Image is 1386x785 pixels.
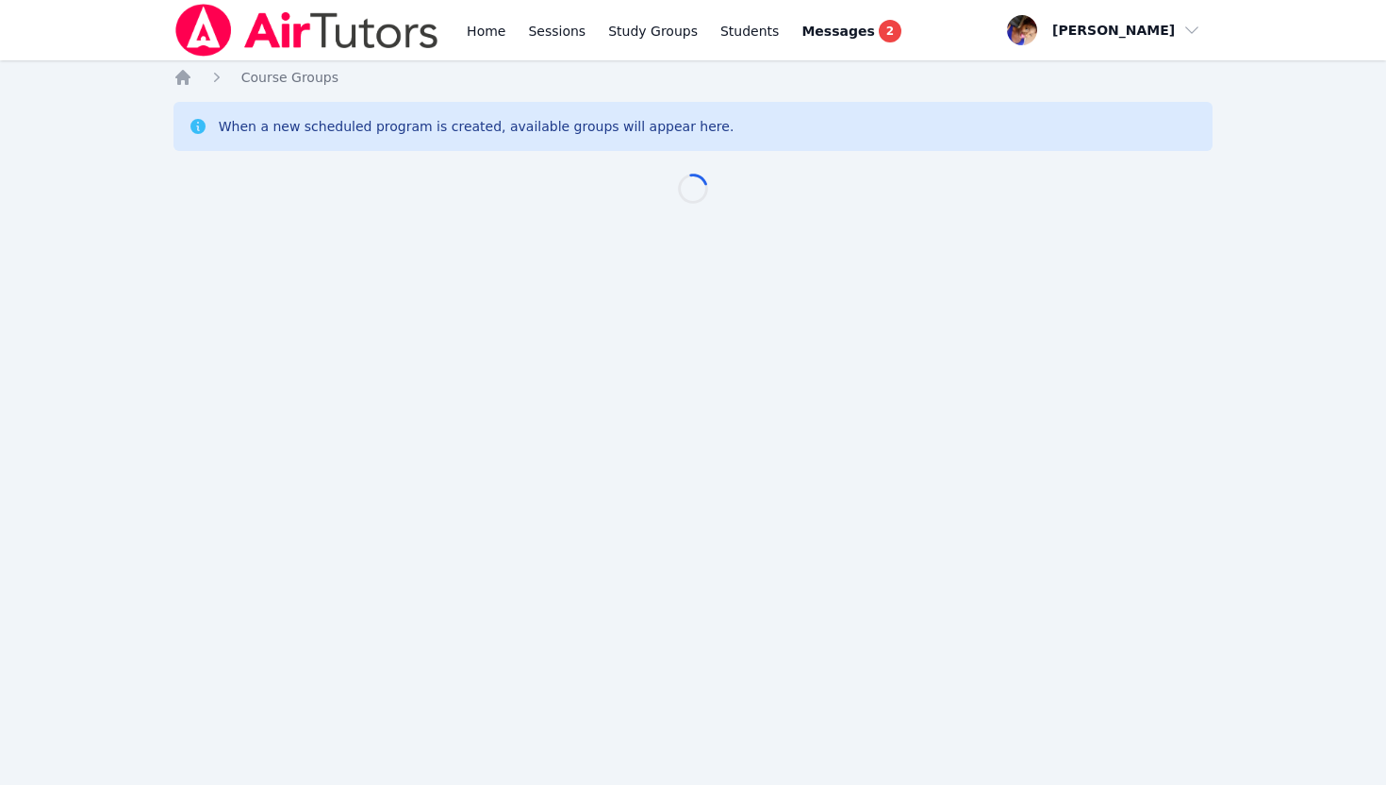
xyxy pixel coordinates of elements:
[241,68,338,87] a: Course Groups
[801,22,874,41] span: Messages
[173,4,440,57] img: Air Tutors
[241,70,338,85] span: Course Groups
[173,68,1213,87] nav: Breadcrumb
[879,20,901,42] span: 2
[219,117,734,136] div: When a new scheduled program is created, available groups will appear here.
